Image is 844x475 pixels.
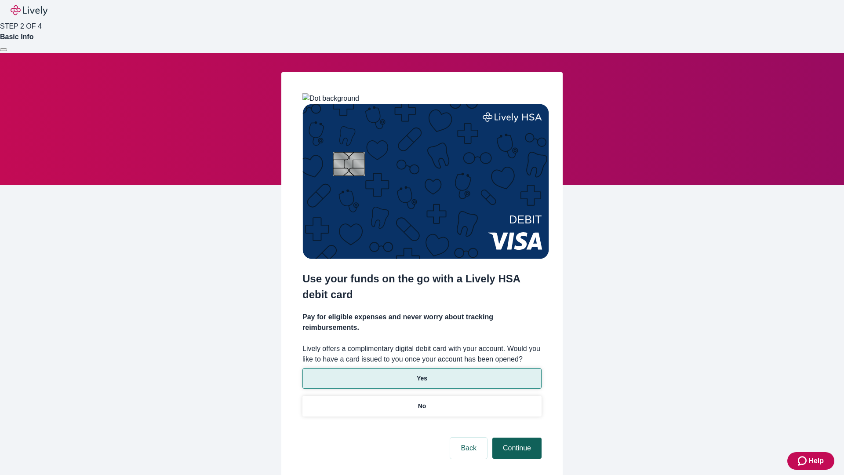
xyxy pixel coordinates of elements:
[302,368,542,389] button: Yes
[492,438,542,459] button: Continue
[302,93,359,104] img: Dot background
[11,5,47,16] img: Lively
[302,312,542,333] h4: Pay for eligible expenses and never worry about tracking reimbursements.
[808,456,824,466] span: Help
[798,456,808,466] svg: Zendesk support icon
[787,452,834,470] button: Zendesk support iconHelp
[418,402,426,411] p: No
[302,343,542,365] label: Lively offers a complimentary digital debit card with your account. Would you like to have a card...
[450,438,487,459] button: Back
[302,271,542,303] h2: Use your funds on the go with a Lively HSA debit card
[302,396,542,417] button: No
[417,374,427,383] p: Yes
[302,104,549,259] img: Debit card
